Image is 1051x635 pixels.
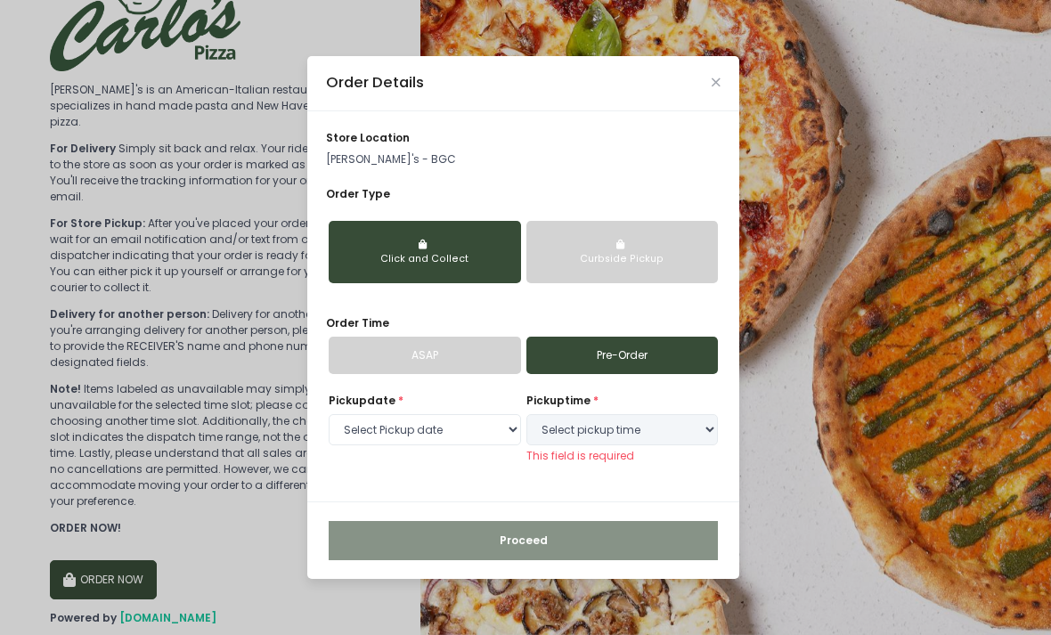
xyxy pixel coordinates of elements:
div: Curbside Pickup [538,252,707,266]
span: pickup time [526,393,591,408]
span: Pickup date [329,393,395,408]
span: store location [326,130,410,145]
div: This field is required [526,448,719,464]
a: Pre-Order [526,337,719,374]
button: Curbside Pickup [526,221,719,283]
div: Click and Collect [340,252,509,266]
button: Click and Collect [329,221,521,283]
span: Order Type [326,186,390,201]
button: Proceed [329,521,718,560]
div: Order Details [326,72,424,94]
p: [PERSON_NAME]'s - BGC [326,151,721,167]
a: ASAP [329,337,521,374]
span: Order Time [326,315,389,330]
button: Close [712,78,721,87]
